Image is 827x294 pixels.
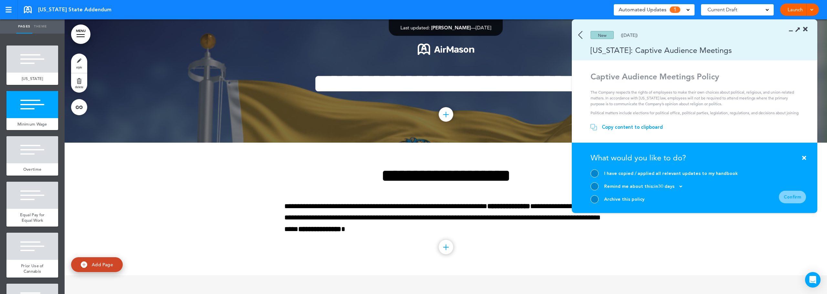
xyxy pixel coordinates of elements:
[619,5,666,14] span: Automated Updates
[6,163,58,176] a: Overtime
[578,31,582,39] img: back.svg
[22,76,43,81] span: [US_STATE]
[71,25,90,44] a: MENU
[418,44,474,55] img: 1722553576973-Airmason_logo_White.png
[591,72,719,81] strong: Captive Audience Meetings Policy
[654,184,682,189] div: in
[572,45,799,56] div: [US_STATE]: Captive Audience Meetings
[591,110,801,122] p: Political matters include elections for political office, political parties, legislation, regulat...
[476,25,491,31] span: [DATE]
[604,196,644,202] div: Archive this policy
[670,6,680,13] span: 1
[6,73,58,85] a: [US_STATE]
[76,65,82,69] span: style
[591,31,614,39] div: New
[17,121,47,127] span: Minimum Wage
[707,5,737,14] span: Current Draft
[81,261,87,268] img: add.svg
[621,33,638,37] div: ([DATE])
[32,19,48,34] a: Theme
[591,152,806,169] div: What would you like to do?
[604,183,654,189] span: Remind me about this:
[23,167,41,172] span: Overtime
[92,262,113,268] span: Add Page
[431,25,471,31] span: [PERSON_NAME]
[591,89,801,107] p: The Company respects the rights of employees to make their own choices about political, religious...
[6,260,58,278] a: Prior Use of Cannabis
[284,44,607,97] div: To enrich screen reader interactions, please activate Accessibility in Grammarly extension settings
[38,6,111,13] span: [US_STATE] State Addendum
[805,272,821,288] div: Open Intercom Messenger
[71,73,87,93] a: delete
[602,124,663,130] div: Copy content to clipboard
[21,263,44,274] span: Prior Use of Cannabis
[591,124,597,130] img: copy.svg
[401,25,491,30] div: —
[75,85,83,89] span: delete
[71,54,87,73] a: style
[71,257,123,272] a: Add Page
[6,209,58,227] a: Equal Pay for Equal Work
[401,25,430,31] span: Last updated:
[16,19,32,34] a: Pages
[20,212,45,223] span: Equal Pay for Equal Work
[785,4,805,16] a: Launch
[658,184,675,189] span: 30 days
[6,118,58,130] a: Minimum Wage
[604,170,738,177] div: I have copied / applied all relevant updates to my handbook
